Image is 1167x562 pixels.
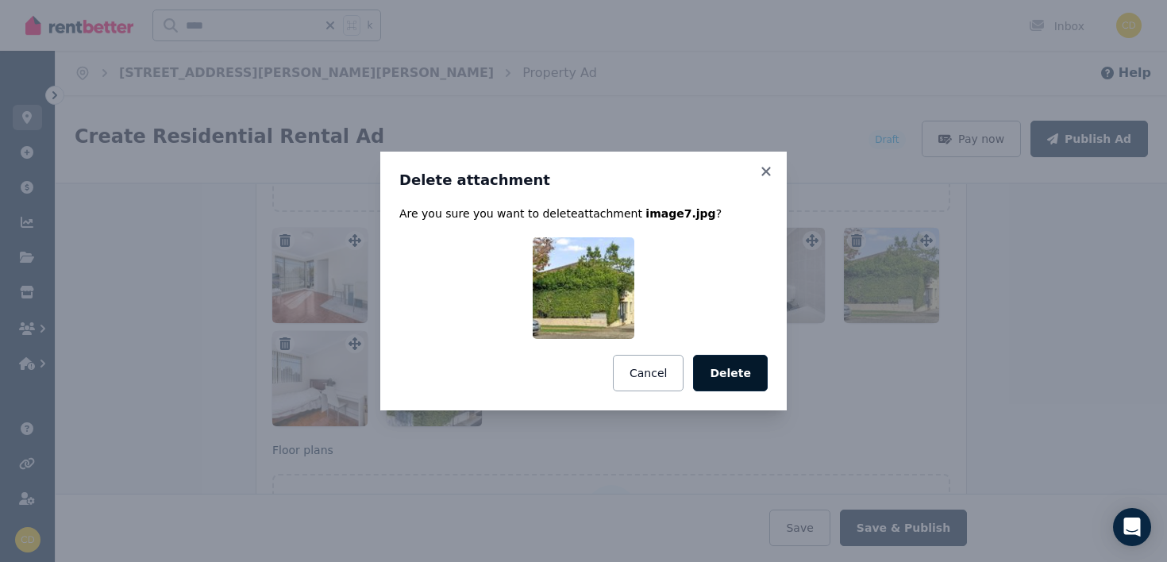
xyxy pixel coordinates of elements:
img: image7.jpg [533,237,634,339]
button: Cancel [613,355,684,391]
span: image7.jpg [645,207,715,220]
h3: Delete attachment [399,171,768,190]
button: Delete [693,355,768,391]
p: Are you sure you want to delete attachment ? [399,206,768,221]
div: Open Intercom Messenger [1113,508,1151,546]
